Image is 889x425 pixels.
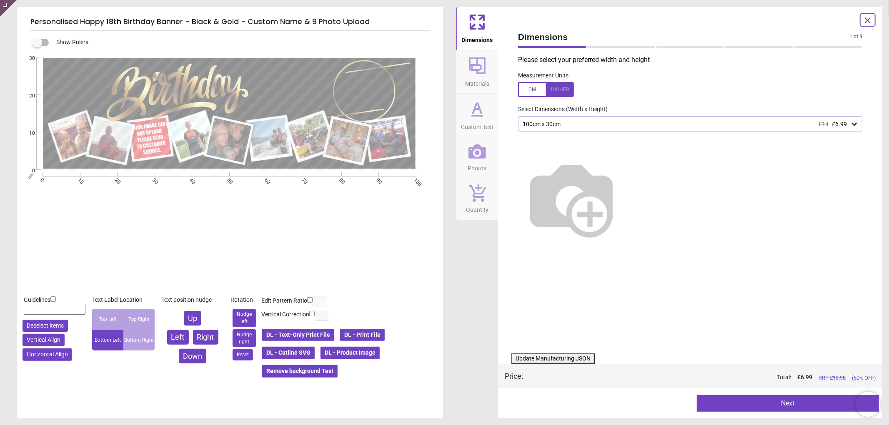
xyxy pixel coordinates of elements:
button: Update Manufacturing JSON [511,353,595,364]
label: Select Dimensions (Width x Height) [511,105,608,114]
span: £6.99 [832,121,847,127]
div: Text Label Location [92,296,155,304]
button: Next [697,395,879,412]
span: Dimensions [518,31,849,43]
button: Horizontal Align [23,348,72,361]
span: £14 [819,121,829,127]
button: Deselect items [23,320,68,332]
h5: Personalised Happy 18th Birthday Banner - Black & Gold - Custom Name & 9 Photo Upload [30,13,430,31]
button: DL - Print File [339,328,386,342]
button: DL - Product Image [320,346,381,360]
button: Up [184,311,201,326]
label: Measurement Units [518,72,568,80]
button: Nudge left [233,309,256,327]
button: Dimensions [456,7,498,50]
button: Reset [233,349,253,360]
div: Total: [536,373,876,382]
div: 100cm x 30cm [522,121,850,128]
span: 1 of 5 [849,33,862,40]
div: Show Rulers [37,37,443,47]
p: Please select your preferred width and height [518,55,869,65]
div: Bottom Left [92,330,123,350]
span: RRP [819,374,846,382]
button: Right [193,330,218,344]
div: Rotation [230,296,258,304]
span: 30 [19,55,35,62]
span: Guidelines [24,296,50,303]
div: Top Left [92,309,123,330]
span: Custom Text [461,119,493,132]
img: Helper for size comparison [518,145,625,252]
button: Remove background Test [261,364,338,378]
button: Custom Text [456,94,498,137]
button: Quantity [456,178,498,220]
div: Bottom Right [123,330,155,350]
button: Nudge right [233,329,256,348]
button: Vertical Align [23,334,65,346]
button: Materials [456,50,498,94]
span: Dimensions [462,32,493,45]
button: Left [167,330,189,344]
span: £ [797,373,812,382]
div: Top Right [123,309,155,330]
span: £ 13.98 [830,375,846,381]
iframe: Brevo live chat [856,392,881,417]
button: DL - Text-Only Print File [261,328,335,342]
span: Photos [468,160,487,173]
span: (50% OFF) [852,374,876,382]
button: Photos [456,137,498,178]
label: Edit Pattern Ratio [261,297,307,305]
div: Price : [505,371,523,381]
span: Quantity [466,202,488,214]
button: Down [179,349,206,363]
span: 6.99 [801,374,812,380]
span: Materials [465,76,489,88]
div: Text position nudge [161,296,224,304]
label: Vertical Correction [261,311,309,319]
button: DL - Cutline SVG [261,346,316,360]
